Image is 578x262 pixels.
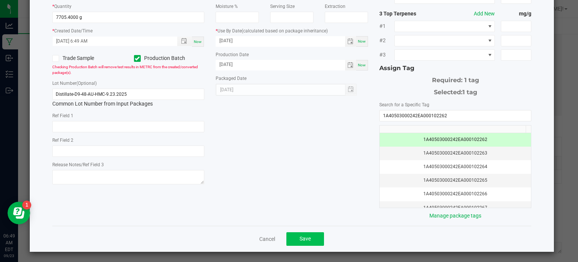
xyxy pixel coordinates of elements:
[379,10,440,18] strong: 3 Top Terpenes
[134,54,204,62] label: Production Batch
[384,163,527,170] div: 1A40503000242EA000102264
[379,85,532,97] div: Selected:
[242,28,328,34] span: (calculated based on package inheritance)
[177,37,192,46] span: Toggle popup
[8,202,30,224] iframe: Resource center
[52,54,123,62] label: Trade Sample
[216,51,249,58] label: Production Date
[54,3,71,10] label: Quantity
[384,190,527,198] div: 1A40503000242EA000102266
[22,201,31,210] iframe: Resource center unread badge
[259,235,275,243] a: Cancel
[270,3,295,10] label: Serving Size
[474,10,495,18] button: Add New
[358,39,366,43] span: Now
[384,136,527,143] div: 1A40503000242EA000102262
[394,35,495,46] span: NO DATA FOUND
[379,73,532,85] div: Required: 1 tag
[53,37,170,46] input: Created Datetime
[345,36,356,47] span: Toggle calendar
[345,60,356,70] span: Toggle calendar
[379,101,429,108] label: Search for a Specific Tag
[384,204,527,211] div: 1A40503000242EA000102267
[54,28,93,34] label: Created Date/Time
[216,3,238,10] label: Moisture %
[216,60,345,69] input: Date
[384,150,527,157] div: 1A40503000242EA000102263
[52,112,73,119] label: Ref Field 1
[429,213,481,219] a: Manage package tags
[325,3,345,10] label: Extraction
[52,65,198,75] span: Checking Production Batch will remove test results in METRC from the created/converted package(s).
[394,21,495,32] span: NO DATA FOUND
[76,81,97,86] span: (Optional)
[379,22,394,30] span: #1
[216,75,246,82] label: Packaged Date
[379,51,394,59] span: #3
[194,40,202,44] span: Now
[52,80,97,87] label: Lot Number
[52,89,205,108] div: Common Lot Number from Input Packages
[300,236,311,242] span: Save
[216,36,345,46] input: Date
[52,161,104,168] label: Release Notes/Ref Field 3
[216,28,328,34] label: Use By Date
[52,137,73,144] label: Ref Field 2
[501,10,531,18] strong: mg/g
[379,37,394,44] span: #2
[462,89,477,96] span: 1 tag
[379,64,532,73] div: Assign Tag
[358,63,366,67] span: Now
[384,177,527,184] div: 1A40503000242EA000102265
[286,232,324,246] button: Save
[394,49,495,61] span: NO DATA FOUND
